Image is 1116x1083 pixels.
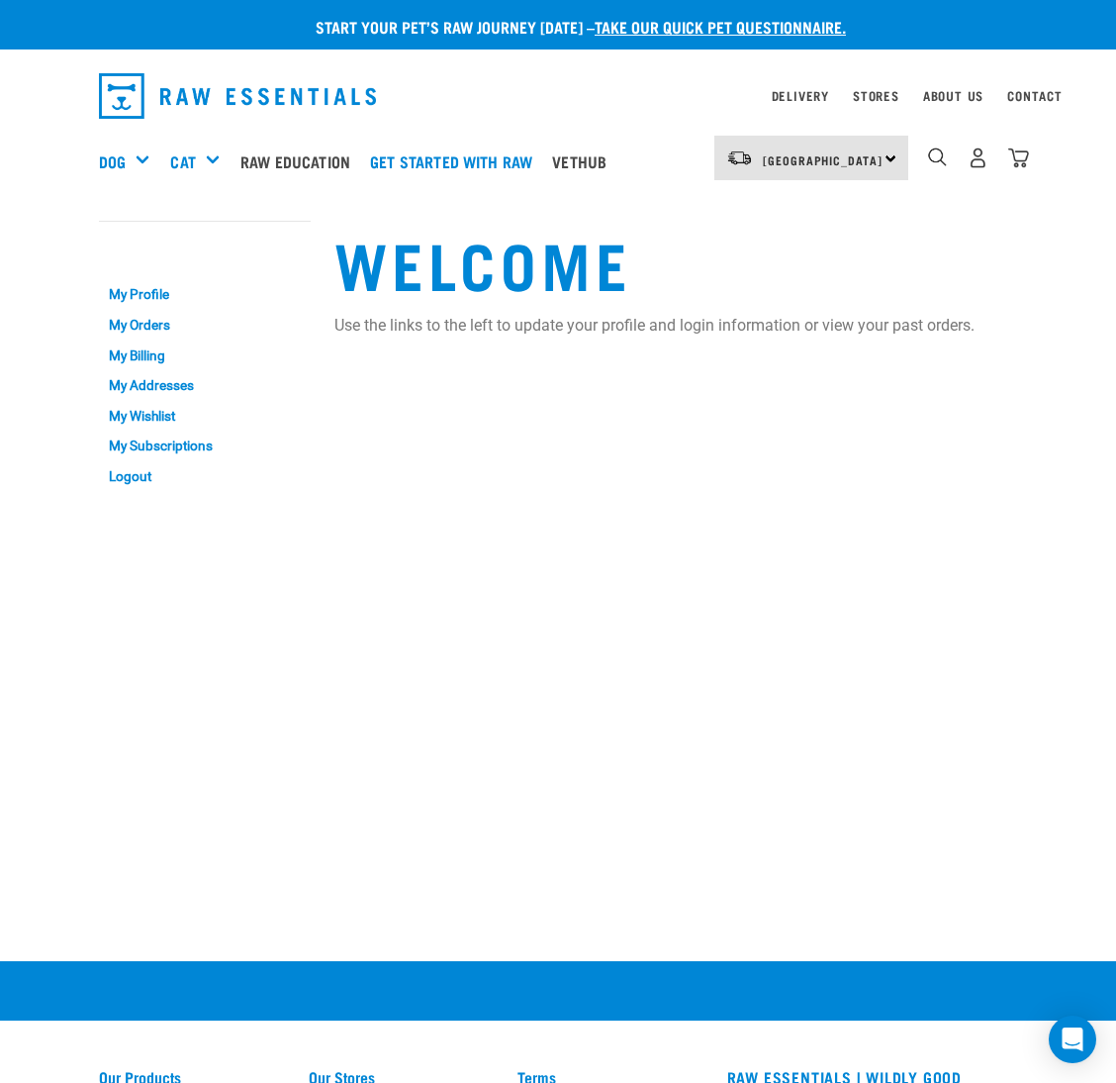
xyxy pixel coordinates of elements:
[547,122,621,201] a: Vethub
[763,156,883,163] span: [GEOGRAPHIC_DATA]
[99,310,311,341] a: My Orders
[99,149,126,173] a: Dog
[99,370,311,401] a: My Addresses
[968,148,988,168] img: user.png
[772,92,829,99] a: Delivery
[99,73,376,119] img: Raw Essentials Logo
[99,401,311,432] a: My Wishlist
[853,92,899,99] a: Stores
[99,432,311,462] a: My Subscriptions
[99,241,195,249] a: My Account
[334,227,1017,298] h1: Welcome
[83,65,1033,127] nav: dropdown navigation
[1008,148,1029,168] img: home-icon@2x.png
[334,314,1017,338] p: Use the links to the left to update your profile and login information or view your past orders.
[170,149,195,173] a: Cat
[1007,92,1063,99] a: Contact
[99,461,311,492] a: Logout
[726,149,753,167] img: van-moving.png
[365,122,547,201] a: Get started with Raw
[99,280,311,311] a: My Profile
[1049,1016,1096,1063] div: Open Intercom Messenger
[595,22,846,31] a: take our quick pet questionnaire.
[99,341,311,371] a: My Billing
[923,92,983,99] a: About Us
[235,122,365,201] a: Raw Education
[928,148,947,166] img: home-icon-1@2x.png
